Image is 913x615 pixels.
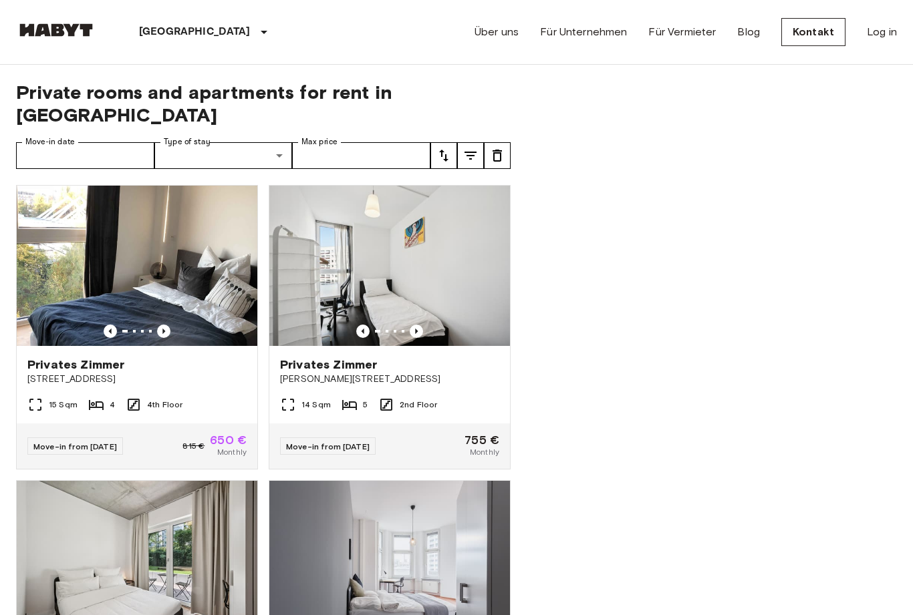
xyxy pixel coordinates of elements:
a: Für Unternehmen [540,24,627,40]
button: tune [484,142,511,169]
span: Monthly [217,446,247,458]
span: Move-in from [DATE] [286,441,370,451]
span: 4th Floor [147,399,182,411]
a: Für Vermieter [648,24,716,40]
button: tune [430,142,457,169]
button: Previous image [104,325,117,338]
span: Privates Zimmer [280,357,377,373]
label: Type of stay [164,136,211,148]
button: Previous image [356,325,370,338]
label: Move-in date [25,136,75,148]
span: 2nd Floor [400,399,437,411]
span: Move-in from [DATE] [33,441,117,451]
a: Log in [867,24,897,40]
span: 650 € [210,434,247,446]
span: 5 [363,399,368,411]
button: Previous image [157,325,170,338]
input: Choose date [16,142,154,169]
a: Kontakt [781,18,845,46]
span: 14 Sqm [301,399,331,411]
a: Über uns [475,24,519,40]
span: [STREET_ADDRESS] [27,373,247,386]
p: [GEOGRAPHIC_DATA] [139,24,251,40]
img: Habyt [16,23,96,37]
button: Previous image [410,325,423,338]
button: tune [457,142,484,169]
span: 815 € [182,440,205,452]
img: Marketing picture of unit DE-01-302-006-05 [269,186,510,346]
label: Max price [301,136,338,148]
span: Privates Zimmer [27,357,124,373]
a: Marketing picture of unit DE-01-002-004-04HFPrevious imagePrevious imagePrivates Zimmer[STREET_AD... [16,185,258,469]
span: Monthly [470,446,499,458]
span: Private rooms and apartments for rent in [GEOGRAPHIC_DATA] [16,81,511,126]
span: 4 [110,399,115,411]
a: Blog [737,24,760,40]
span: [PERSON_NAME][STREET_ADDRESS] [280,373,499,386]
img: Marketing picture of unit DE-01-002-004-04HF [17,186,257,346]
span: 755 € [465,434,499,446]
a: Marketing picture of unit DE-01-302-006-05Previous imagePrevious imagePrivates Zimmer[PERSON_NAME... [269,185,511,469]
span: 15 Sqm [49,399,78,411]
